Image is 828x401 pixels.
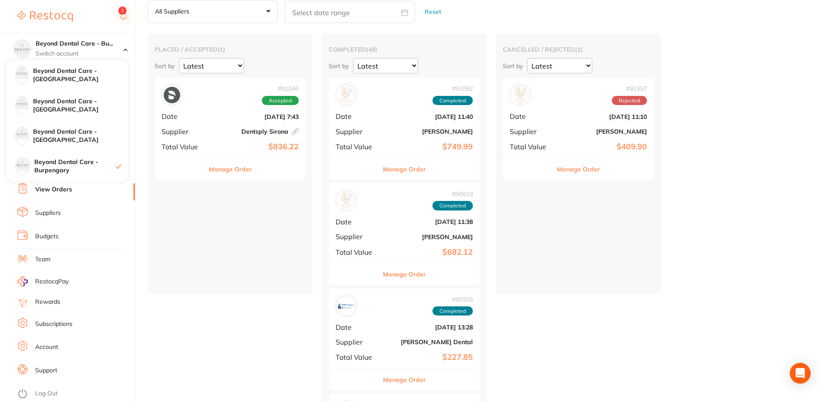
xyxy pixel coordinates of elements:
img: Adam Dental [338,87,354,103]
span: Completed [432,201,473,210]
img: Beyond Dental Care - Burpengary [13,40,31,57]
h2: completed ( 48 ) [329,46,480,53]
img: Dentsply Sirona [164,87,180,103]
p: Sort by [329,62,349,70]
span: Total Value [336,353,379,361]
span: # 90919 [432,191,473,197]
span: Date [336,218,379,226]
b: [PERSON_NAME] [386,233,473,240]
span: Supplier [336,338,379,346]
b: [DATE] 11:40 [386,113,473,120]
button: Manage Order [209,159,252,180]
b: Dentsply Sirona [212,128,299,135]
span: # 90926 [432,296,473,303]
p: All suppliers [155,7,193,15]
span: Date [510,112,553,120]
span: Accepted [262,96,299,105]
img: Beyond Dental Care - Hamilton [16,127,28,140]
a: Support [35,366,57,375]
span: Completed [432,306,473,316]
b: $749.99 [386,142,473,151]
span: RestocqPay [35,277,69,286]
span: # 91092 [432,85,473,92]
span: Supplier [336,233,379,240]
a: Subscriptions [35,320,73,329]
b: [DATE] 7:43 [212,113,299,120]
img: Adam Dental [338,192,354,209]
a: Suppliers [35,209,61,217]
b: [PERSON_NAME] Dental [386,339,473,345]
b: [PERSON_NAME] [560,128,647,135]
h4: Beyond Dental Care - Burpengary [36,39,123,48]
a: Team [35,255,50,264]
span: Total Value [336,143,379,151]
b: $836.22 [212,142,299,151]
button: Reset [422,0,444,23]
b: [DATE] 13:28 [386,324,473,331]
span: Total Value [336,248,379,256]
span: # 91046 [262,85,299,92]
b: [DATE] 11:38 [386,218,473,225]
img: Restocq Logo [17,11,73,22]
button: Manage Order [557,159,600,180]
img: Erskine Dental [338,298,354,314]
button: Manage Order [383,264,426,285]
span: Total Value [162,143,205,151]
button: Manage Order [383,369,426,390]
span: Date [336,323,379,331]
span: Completed [432,96,473,105]
b: [DATE] 11:10 [560,113,647,120]
h2: cancelled / rejected ( 1 ) [503,46,654,53]
h4: Beyond Dental Care - [GEOGRAPHIC_DATA] [33,97,128,114]
span: Rejected [612,96,647,105]
a: Budgets [35,232,59,241]
b: $409.90 [560,142,647,151]
span: Date [336,112,379,120]
p: Sort by [503,62,523,70]
input: Select date range [285,1,415,23]
p: Sort by [155,62,175,70]
button: Log Out [17,387,132,401]
a: Restocq Logo [17,7,73,26]
button: Manage Order [383,159,426,180]
h4: Beyond Dental Care - [GEOGRAPHIC_DATA] [33,128,128,145]
span: Supplier [336,128,379,135]
div: Open Intercom Messenger [790,363,811,384]
a: Account [35,343,58,352]
h2: placed / accepted ( 1 ) [155,46,306,53]
b: $682.12 [386,248,473,257]
span: Supplier [162,128,205,135]
img: Beyond Dental Care - Brighton [16,97,28,109]
img: Adam Dental [512,87,528,103]
span: Date [162,112,205,120]
a: RestocqPay [17,276,69,286]
img: Beyond Dental Care - Sandstone Point [16,66,28,79]
a: Rewards [35,298,60,306]
span: # 91357 [612,85,647,92]
span: Supplier [510,128,553,135]
a: View Orders [35,185,72,194]
div: Dentsply Sirona#91046AcceptedDate[DATE] 7:43SupplierDentsply SironaTotal Value$836.22Manage Order [155,78,306,180]
a: Log Out [35,389,58,398]
h4: Beyond Dental Care - [GEOGRAPHIC_DATA] [33,67,128,84]
b: [PERSON_NAME] [386,128,473,135]
img: RestocqPay [17,276,28,286]
img: Beyond Dental Care - Burpengary [16,158,30,171]
span: Total Value [510,143,553,151]
h4: Beyond Dental Care - Burpengary [34,158,116,175]
p: Switch account [36,49,123,58]
b: $227.85 [386,353,473,362]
